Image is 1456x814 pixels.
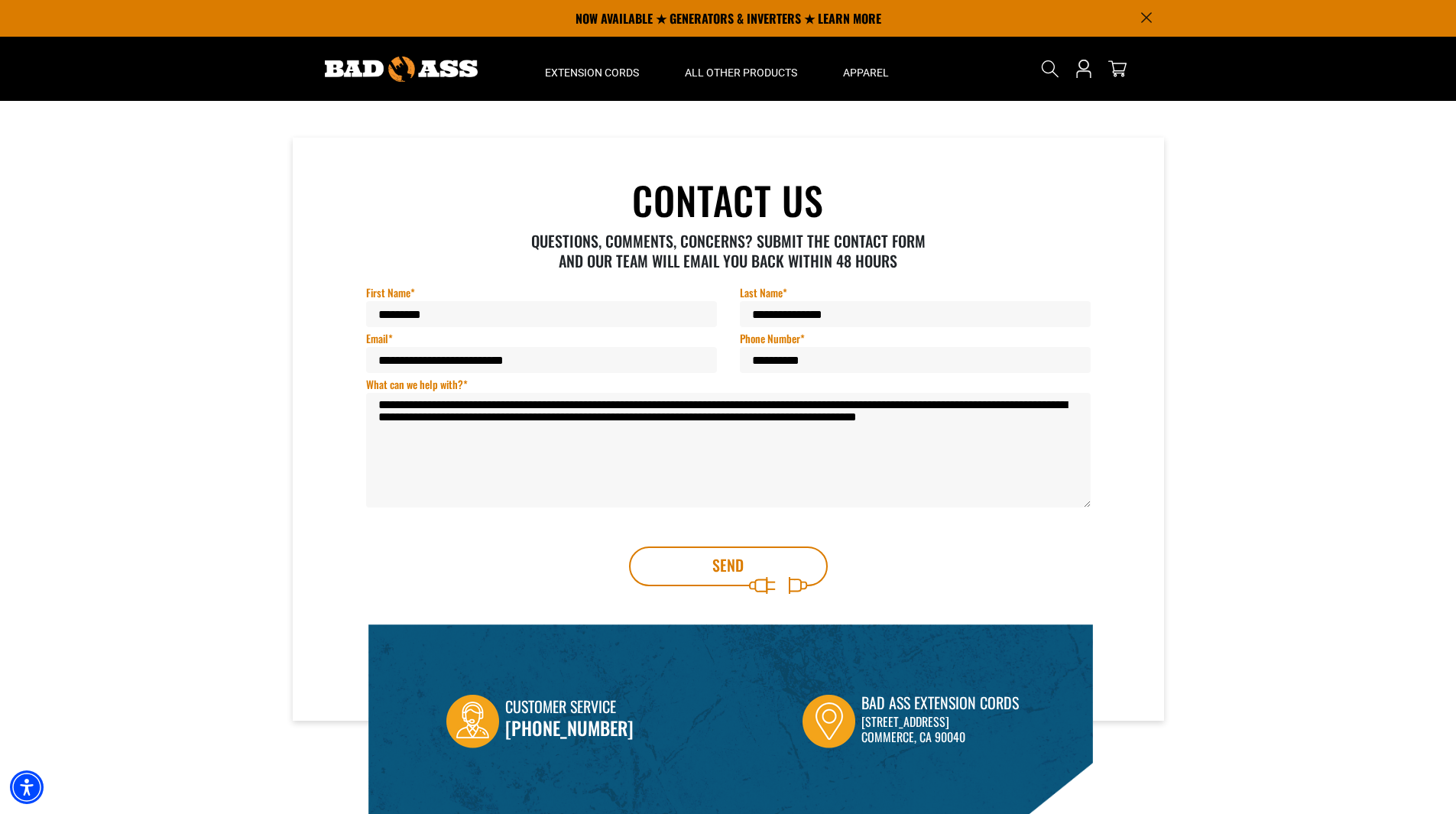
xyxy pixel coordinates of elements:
summary: All Other Products [662,37,820,101]
span: All Other Products [685,66,797,79]
div: Accessibility Menu [10,770,44,804]
a: call 833-674-1699 [505,714,634,741]
h1: CONTACT US [366,180,1091,219]
summary: Apparel [820,37,912,101]
span: Apparel [843,66,889,79]
summary: Extension Cords [522,37,662,101]
div: Bad Ass Extension Cords [861,691,1019,714]
span: Extension Cords [545,66,639,79]
p: QUESTIONS, COMMENTS, CONCERNS? SUBMIT THE CONTACT FORM AND OUR TEAM WILL EMAIL YOU BACK WITHIN 48... [520,231,936,271]
summary: Search [1038,57,1062,81]
img: Bad Ass Extension Cords [803,695,855,748]
p: [STREET_ADDRESS] Commerce, CA 90040 [861,714,1019,744]
div: Customer Service [505,695,634,720]
button: Send [629,546,828,586]
img: Customer Service [446,695,499,748]
img: Bad Ass Extension Cords [325,57,478,82]
a: Open this option [1072,37,1096,101]
a: cart [1105,60,1130,78]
